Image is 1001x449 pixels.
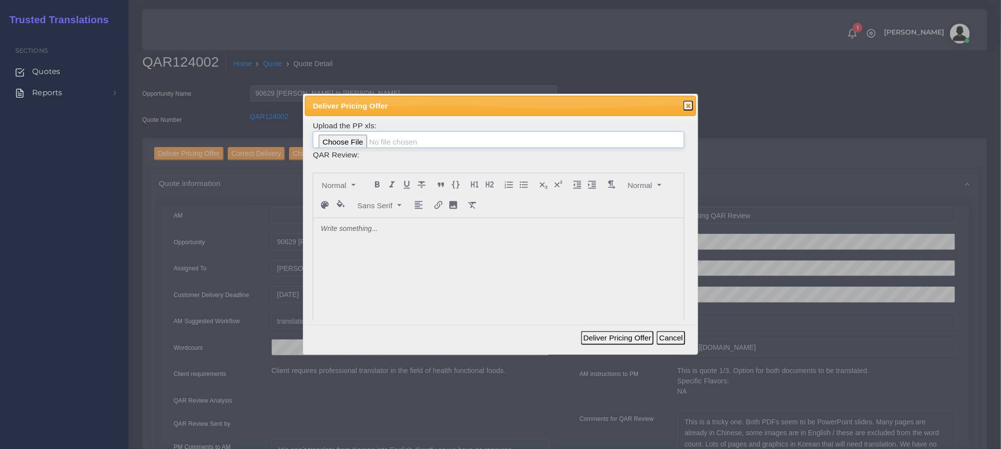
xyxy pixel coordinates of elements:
span: Sections [15,47,48,54]
button: Close [683,101,693,111]
td: QAR Review: [312,149,684,161]
a: Trusted Translations [2,12,109,28]
button: Cancel [657,331,685,345]
td: Upload the PP xls: [312,119,684,149]
span: Reports [32,87,62,98]
span: Deliver Pricing Offer [313,100,650,112]
button: Deliver Pricing Offer [581,331,654,345]
a: Quotes [7,61,121,82]
h2: Trusted Translations [2,14,109,26]
span: Quotes [32,66,60,77]
a: Reports [7,82,121,103]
